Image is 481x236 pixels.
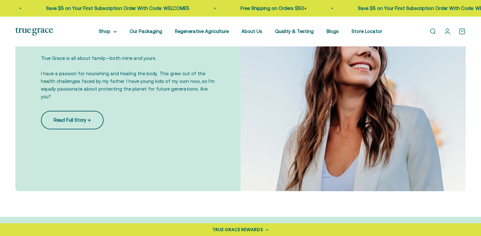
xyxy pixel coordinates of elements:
[275,28,314,34] a: Quality & Testing
[130,28,162,34] a: Our Packaging
[240,5,306,11] a: Free Shipping on Orders $50+
[241,28,262,34] a: About Us
[175,28,229,34] a: Regenerative Agriculture
[327,28,339,34] a: Blogs
[41,70,215,101] p: I have a passion for nourishing and healing the body. This grew out of the health challenges face...
[351,28,382,34] a: Store Locator
[99,28,117,35] summary: Shop
[46,4,189,12] p: Save $5 on Your First Subscription Order With Code: WELCOME5
[41,111,104,129] a: Read Full Story →
[41,54,215,62] p: True Grace is all about family—both mine and yours.
[212,226,263,233] div: TRUE GRACE REWARDS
